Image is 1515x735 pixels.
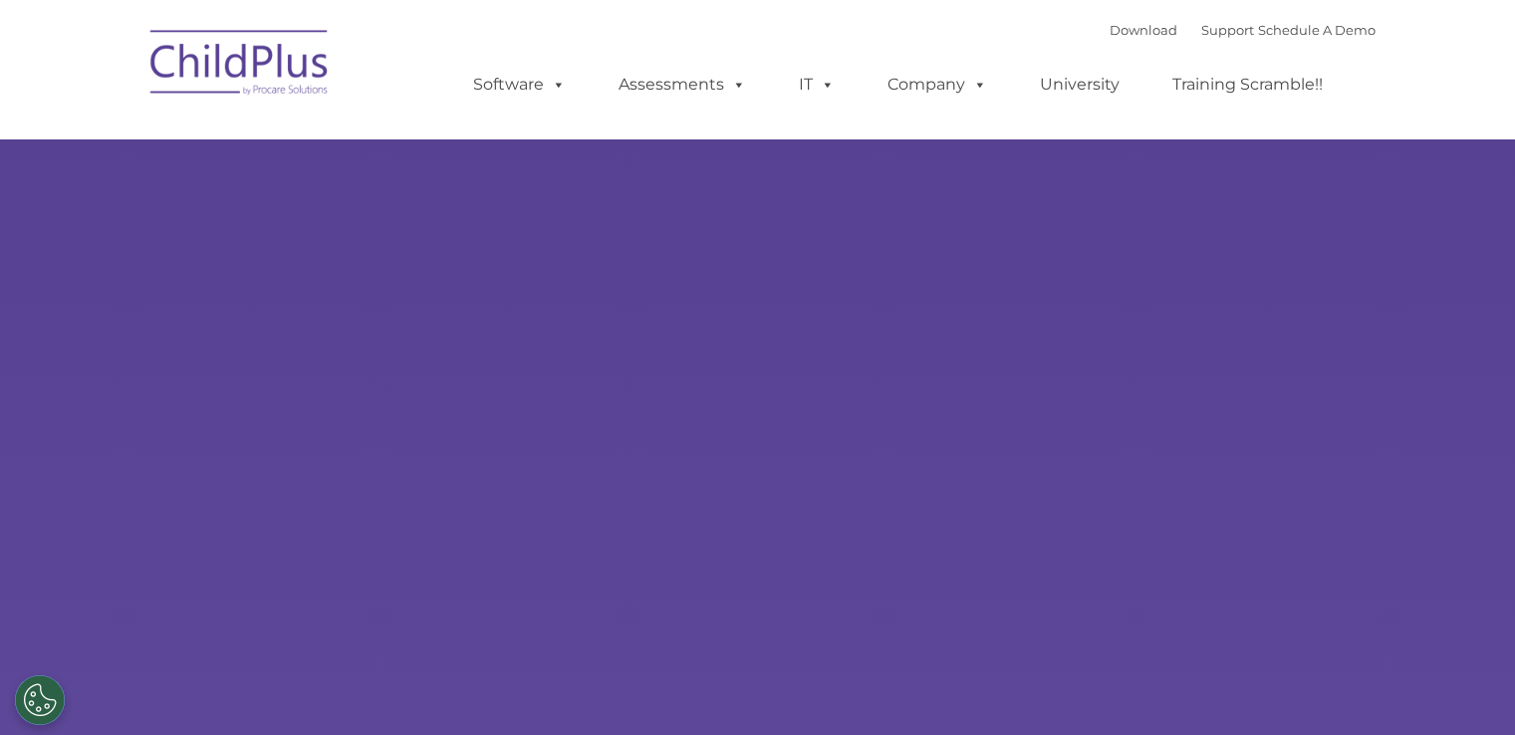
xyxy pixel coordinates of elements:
img: ChildPlus by Procare Solutions [140,16,340,116]
a: IT [779,65,855,105]
a: Assessments [599,65,766,105]
a: Schedule A Demo [1258,22,1376,38]
a: Download [1110,22,1177,38]
a: Training Scramble!! [1152,65,1343,105]
a: Company [868,65,1007,105]
a: Software [453,65,586,105]
button: Cookies Settings [15,675,65,725]
a: University [1020,65,1139,105]
a: Support [1201,22,1254,38]
font: | [1110,22,1376,38]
